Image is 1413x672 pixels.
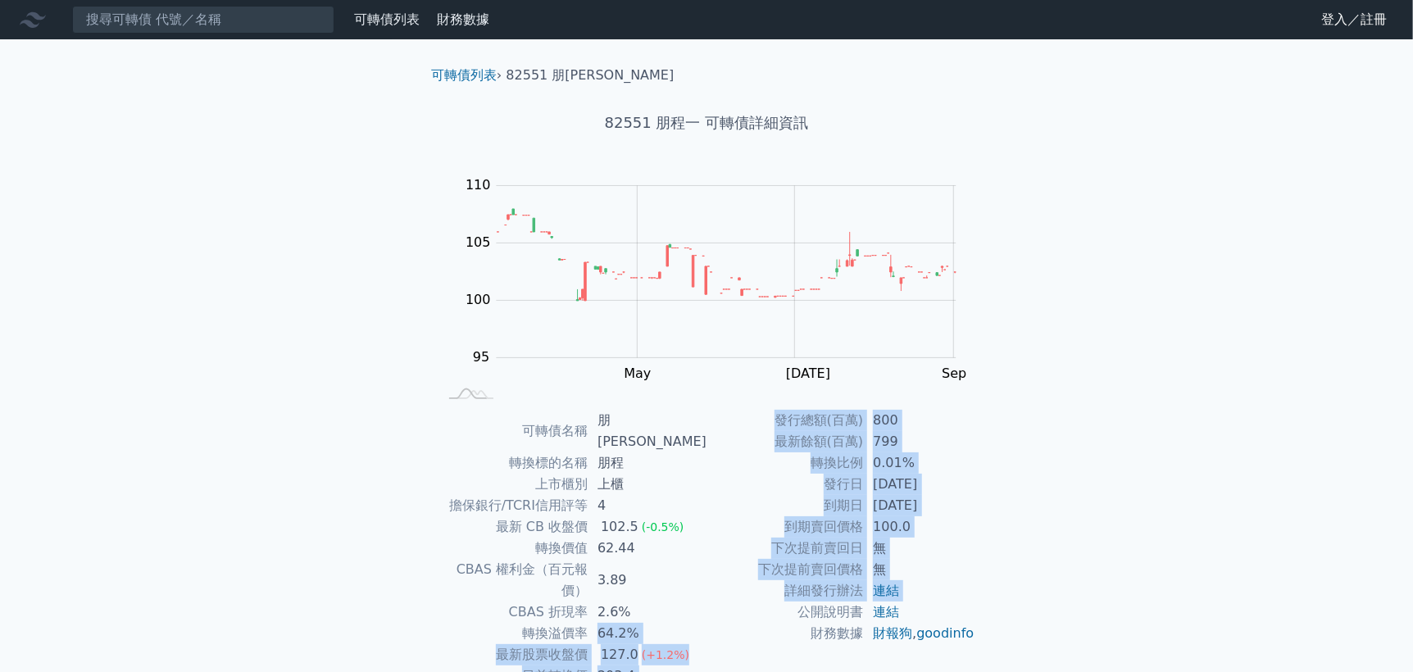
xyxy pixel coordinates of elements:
[438,495,588,516] td: 擔保銀行/TCRI信用評等
[438,559,588,602] td: CBAS 權利金（百元報價）
[588,559,706,602] td: 3.89
[466,293,491,308] tspan: 100
[863,516,975,538] td: 100.0
[597,644,642,665] div: 127.0
[642,520,684,534] span: (-0.5%)
[354,11,420,27] a: 可轉債列表
[1308,7,1400,33] a: 登入／註冊
[706,602,863,623] td: 公開說明書
[473,350,489,366] tspan: 95
[706,474,863,495] td: 發行日
[706,623,863,644] td: 財務數據
[863,559,975,580] td: 無
[418,111,995,134] h1: 82551 朋程一 可轉債詳細資訊
[457,178,981,382] g: Chart
[706,452,863,474] td: 轉換比例
[625,366,652,382] tspan: May
[943,366,967,382] tspan: Sep
[597,516,642,538] div: 102.5
[431,67,497,83] a: 可轉債列表
[706,431,863,452] td: 最新餘額(百萬)
[466,178,491,193] tspan: 110
[438,474,588,495] td: 上市櫃別
[706,538,863,559] td: 下次提前賣回日
[863,452,975,474] td: 0.01%
[706,580,863,602] td: 詳細發行辦法
[863,474,975,495] td: [DATE]
[588,538,706,559] td: 62.44
[863,410,975,431] td: 800
[438,538,588,559] td: 轉換價值
[438,623,588,644] td: 轉換溢價率
[863,623,975,644] td: ,
[1331,593,1413,672] iframe: Chat Widget
[863,538,975,559] td: 無
[431,66,502,85] li: ›
[873,604,899,620] a: 連結
[786,366,830,382] tspan: [DATE]
[1331,593,1413,672] div: 聊天小工具
[72,6,334,34] input: 搜尋可轉債 代號／名稱
[863,431,975,452] td: 799
[507,66,675,85] li: 82551 朋[PERSON_NAME]
[588,602,706,623] td: 2.6%
[588,410,706,452] td: 朋[PERSON_NAME]
[438,644,588,665] td: 最新股票收盤價
[916,625,974,641] a: goodinfo
[863,495,975,516] td: [DATE]
[873,583,899,598] a: 連結
[438,410,588,452] td: 可轉債名稱
[706,516,863,538] td: 到期賣回價格
[438,452,588,474] td: 轉換標的名稱
[588,452,706,474] td: 朋程
[642,648,689,661] span: (+1.2%)
[588,495,706,516] td: 4
[466,235,491,251] tspan: 105
[706,559,863,580] td: 下次提前賣回價格
[706,410,863,431] td: 發行總額(百萬)
[437,11,489,27] a: 財務數據
[706,495,863,516] td: 到期日
[438,516,588,538] td: 最新 CB 收盤價
[873,625,912,641] a: 財報狗
[588,623,706,644] td: 64.2%
[438,602,588,623] td: CBAS 折現率
[588,474,706,495] td: 上櫃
